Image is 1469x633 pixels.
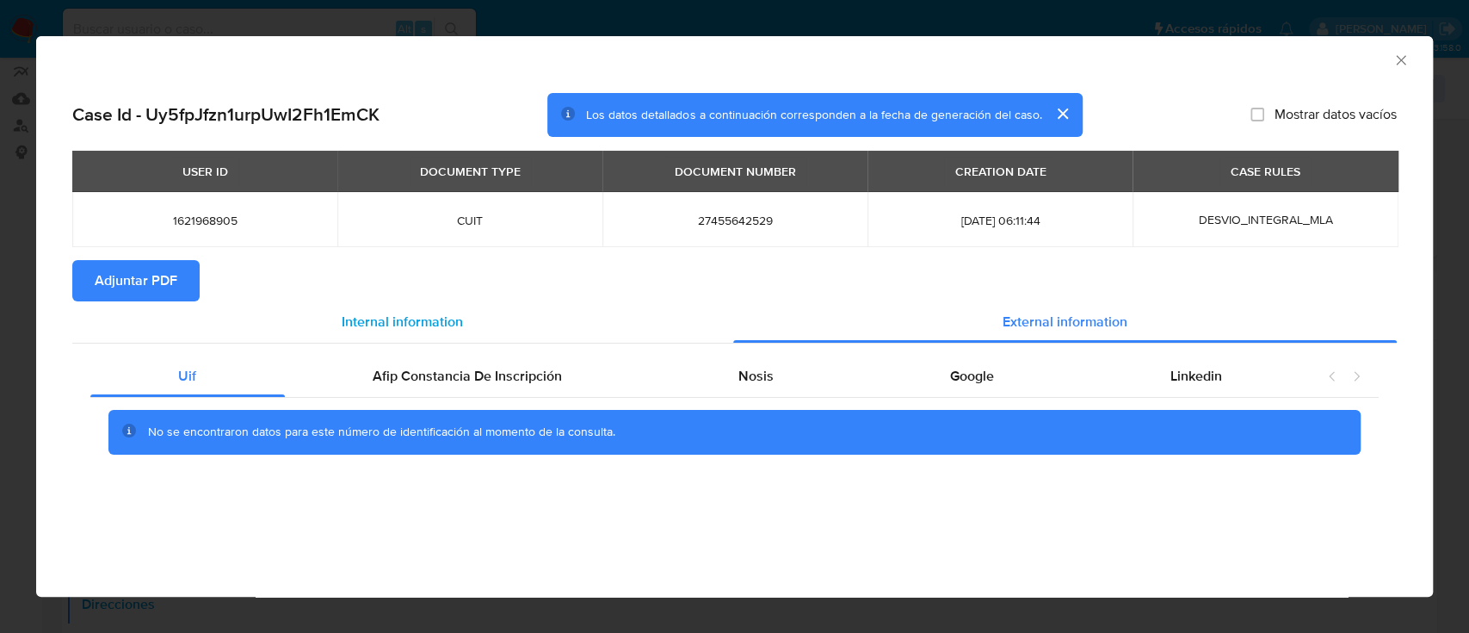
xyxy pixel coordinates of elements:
[1250,108,1264,121] input: Mostrar datos vacíos
[1220,157,1311,186] div: CASE RULES
[93,213,317,228] span: 1621968905
[72,260,200,301] button: Adjuntar PDF
[1198,211,1332,228] span: DESVIO_INTEGRAL_MLA
[1275,106,1397,123] span: Mostrar datos vacíos
[1392,52,1408,67] button: Cerrar ventana
[1003,312,1127,332] span: External information
[888,213,1112,228] span: [DATE] 06:11:44
[148,423,615,440] span: No se encontraron datos para este número de identificación al momento de la consulta.
[90,356,1310,397] div: Detailed external info
[410,157,531,186] div: DOCUMENT TYPE
[664,157,806,186] div: DOCUMENT NUMBER
[950,366,994,386] span: Google
[72,301,1397,343] div: Detailed info
[738,366,774,386] span: Nosis
[178,366,196,386] span: Uif
[586,106,1041,123] span: Los datos detallados a continuación corresponden a la fecha de generación del caso.
[342,312,463,332] span: Internal information
[944,157,1056,186] div: CREATION DATE
[95,262,177,300] span: Adjuntar PDF
[172,157,238,186] div: USER ID
[373,366,562,386] span: Afip Constancia De Inscripción
[72,103,380,126] h2: Case Id - Uy5fpJfzn1urpUwI2Fh1EmCK
[623,213,847,228] span: 27455642529
[358,213,582,228] span: CUIT
[36,36,1433,597] div: closure-recommendation-modal
[1041,93,1083,134] button: cerrar
[1170,366,1222,386] span: Linkedin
